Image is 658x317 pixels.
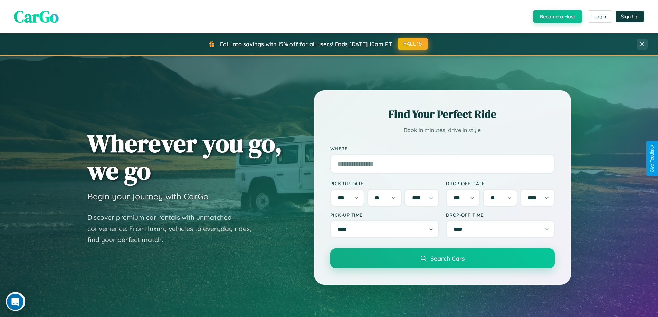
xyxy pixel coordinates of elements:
button: Sign Up [616,11,644,22]
div: Give Feedback [650,145,655,172]
span: Search Cars [430,255,465,262]
iframe: Intercom live chat discovery launcher [6,292,25,311]
p: Book in minutes, drive in style [330,125,555,135]
h1: Wherever you go, we go [87,130,282,184]
button: Become a Host [533,10,582,23]
div: Open Intercom Messenger [3,3,128,22]
button: Login [588,10,612,23]
button: FALL15 [398,38,428,50]
label: Where [330,146,555,151]
span: CarGo [14,5,59,28]
p: Discover premium car rentals with unmatched convenience. From luxury vehicles to everyday rides, ... [87,212,260,246]
button: Search Cars [330,248,555,268]
label: Pick-up Date [330,180,439,186]
label: Drop-off Date [446,180,555,186]
label: Pick-up Time [330,212,439,218]
label: Drop-off Time [446,212,555,218]
h2: Find Your Perfect Ride [330,107,555,122]
h3: Begin your journey with CarGo [87,191,209,201]
span: Fall into savings with 15% off for all users! Ends [DATE] 10am PT. [220,41,393,48]
iframe: Intercom live chat [7,294,23,310]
